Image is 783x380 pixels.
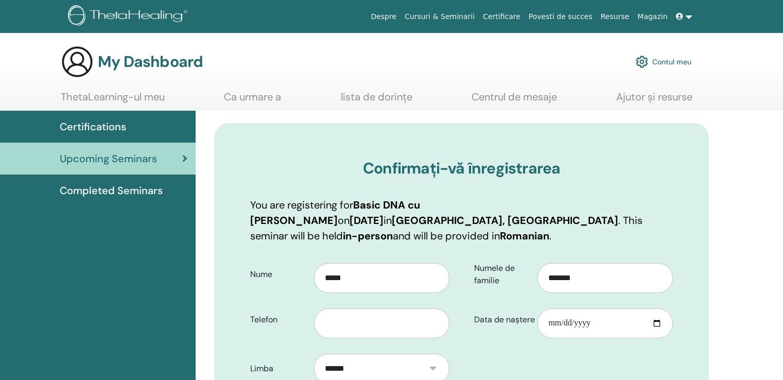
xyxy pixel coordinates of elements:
a: Despre [367,7,401,26]
span: Upcoming Seminars [60,151,157,166]
a: Resurse [597,7,634,26]
label: Numele de familie [466,258,538,290]
h3: My Dashboard [98,53,203,71]
label: Telefon [242,310,314,330]
a: Magazin [633,7,671,26]
p: You are registering for on in . This seminar will be held and will be provided in . [250,197,673,244]
a: Ajutor și resurse [616,91,692,111]
a: Contul meu [636,50,691,73]
h3: Confirmați-vă înregistrarea [250,159,673,178]
a: Centrul de mesaje [472,91,557,111]
img: logo.png [68,5,191,28]
a: Povesti de succes [525,7,597,26]
span: Completed Seminars [60,183,163,198]
a: ThetaLearning-ul meu [61,91,165,111]
b: [GEOGRAPHIC_DATA], [GEOGRAPHIC_DATA] [392,214,618,227]
img: cog.svg [636,53,648,71]
a: Certificare [479,7,525,26]
label: Nume [242,265,314,284]
a: lista de dorințe [341,91,412,111]
a: Ca urmare a [224,91,281,111]
label: Data de naștere [466,310,538,330]
b: in-person [343,229,393,243]
label: Limba [242,359,314,378]
b: Romanian [500,229,549,243]
b: [DATE] [350,214,384,227]
a: Cursuri & Seminarii [401,7,479,26]
img: generic-user-icon.jpg [61,45,94,78]
span: Certifications [60,119,126,134]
